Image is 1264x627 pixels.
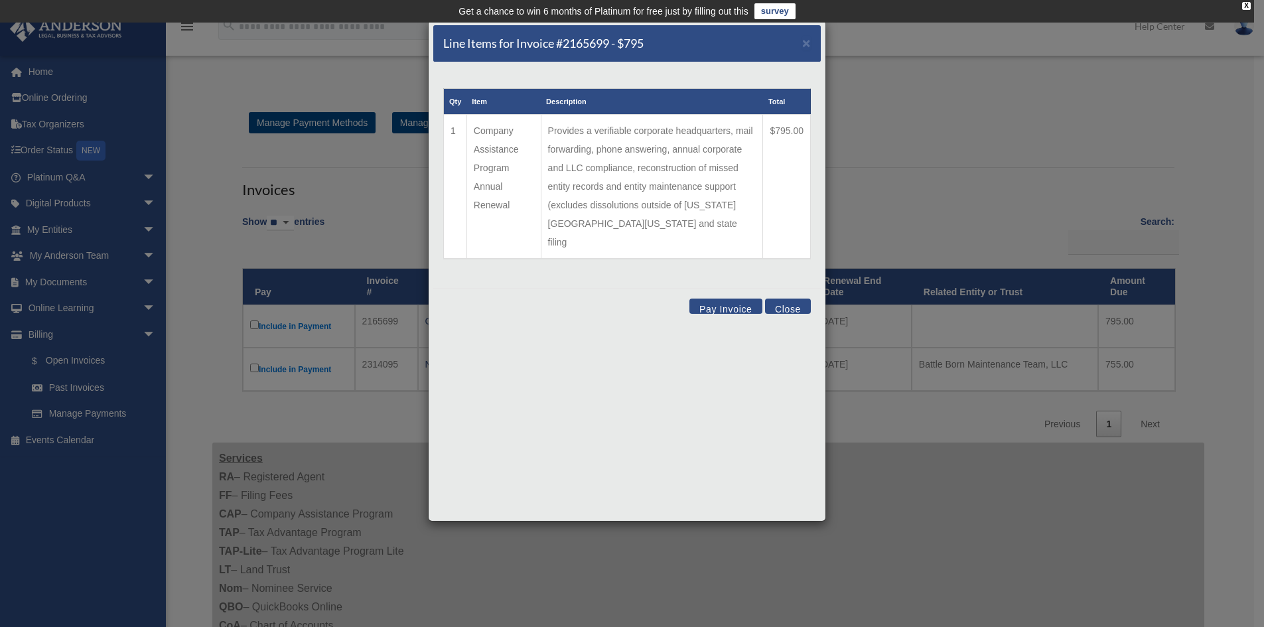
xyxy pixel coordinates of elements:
th: Qty [444,89,467,115]
button: Pay Invoice [689,299,762,314]
button: Close [802,36,811,50]
td: $795.00 [763,115,811,259]
div: close [1242,2,1251,10]
h5: Line Items for Invoice #2165699 - $795 [443,35,644,52]
button: Close [765,299,811,314]
a: survey [754,3,796,19]
td: Provides a verifiable corporate headquarters, mail forwarding, phone answering, annual corporate ... [541,115,763,259]
td: Company Assistance Program Annual Renewal [466,115,541,259]
th: Total [763,89,811,115]
th: Item [466,89,541,115]
span: × [802,35,811,50]
th: Description [541,89,763,115]
div: Get a chance to win 6 months of Platinum for free just by filling out this [458,3,748,19]
td: 1 [444,115,467,259]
